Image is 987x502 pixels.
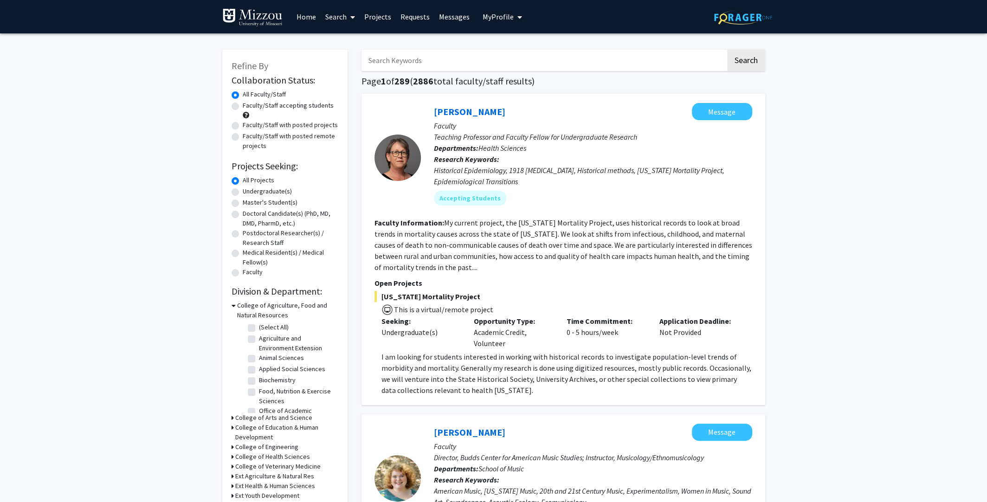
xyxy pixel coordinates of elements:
span: 1 [381,75,386,87]
h3: College of Veterinary Medicine [235,462,321,471]
label: All Faculty/Staff [243,90,286,99]
label: Doctoral Candidate(s) (PhD, MD, DMD, PharmD, etc.) [243,209,338,228]
span: My Profile [483,12,514,21]
button: Search [727,50,765,71]
b: Faculty Information: [374,218,444,227]
label: Faculty [243,267,263,277]
a: Search [321,0,360,33]
fg-read-more: My current project, the [US_STATE] Mortality Project, uses historical records to look at broad tr... [374,218,752,272]
input: Search Keywords [361,50,726,71]
label: Food, Nutrition & Exercise Sciences [259,386,336,406]
p: Opportunity Type: [474,315,553,327]
h3: College of Education & Human Development [235,423,338,442]
h2: Division & Department: [232,286,338,297]
h3: College of Arts and Science [235,413,312,423]
p: Faculty [434,441,752,452]
label: All Projects [243,175,274,185]
a: Home [292,0,321,33]
label: Master's Student(s) [243,198,297,207]
div: Academic Credit, Volunteer [467,315,560,349]
p: Time Commitment: [567,315,645,327]
label: Medical Resident(s) / Medical Fellow(s) [243,248,338,267]
span: Refine By [232,60,268,71]
p: Seeking: [381,315,460,327]
label: (Select All) [259,322,289,332]
label: Faculty/Staff accepting students [243,101,334,110]
button: Message Megan Murph [692,424,752,441]
div: Historical Epidemiology, 1918 [MEDICAL_DATA], Historical methods, [US_STATE] Mortality Project, E... [434,165,752,187]
h3: College of Health Sciences [235,452,310,462]
b: Research Keywords: [434,475,499,484]
img: University of Missouri Logo [222,8,283,27]
span: [US_STATE] Mortality Project [374,291,752,302]
label: Agriculture and Environment Extension [259,334,336,353]
h2: Projects Seeking: [232,161,338,172]
mat-chip: Accepting Students [434,191,506,206]
a: [PERSON_NAME] [434,426,505,438]
button: Message Carolyn Orbann [692,103,752,120]
label: Office of Academic Programs [259,406,336,425]
h3: College of Agriculture, Food and Natural Resources [237,301,338,320]
p: Application Deadline: [659,315,738,327]
b: Departments: [434,143,478,153]
h1: Page of ( total faculty/staff results) [361,76,765,87]
span: Health Sciences [478,143,526,153]
a: Requests [396,0,434,33]
span: 289 [394,75,410,87]
p: Director, Budds Center for American Music Studies; Instructor, Musicology/Ethnomusicology [434,452,752,463]
p: I am looking for students interested in working with historical records to investigate population... [381,351,752,396]
a: [PERSON_NAME] [434,106,505,117]
h3: Ext Health & Human Sciences [235,481,315,491]
img: ForagerOne Logo [714,10,772,25]
a: Messages [434,0,474,33]
label: Biochemistry [259,375,296,385]
label: Applied Social Sciences [259,364,325,374]
b: Departments: [434,464,478,473]
h3: Ext Agriculture & Natural Res [235,471,314,481]
label: Faculty/Staff with posted projects [243,120,338,130]
span: 2886 [413,75,433,87]
div: Undergraduate(s) [381,327,460,338]
p: Faculty [434,120,752,131]
div: Not Provided [652,315,745,349]
label: Undergraduate(s) [243,187,292,196]
p: Open Projects [374,277,752,289]
label: Faculty/Staff with posted remote projects [243,131,338,151]
label: Animal Sciences [259,353,304,363]
a: Projects [360,0,396,33]
h2: Collaboration Status: [232,75,338,86]
iframe: Chat [7,460,39,495]
span: School of Music [478,464,524,473]
p: Teaching Professor and Faculty Fellow for Undergraduate Research [434,131,752,142]
div: 0 - 5 hours/week [560,315,652,349]
h3: College of Engineering [235,442,298,452]
span: This is a virtual/remote project [393,305,493,314]
label: Postdoctoral Researcher(s) / Research Staff [243,228,338,248]
b: Research Keywords: [434,154,499,164]
h3: Ext Youth Development [235,491,299,501]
